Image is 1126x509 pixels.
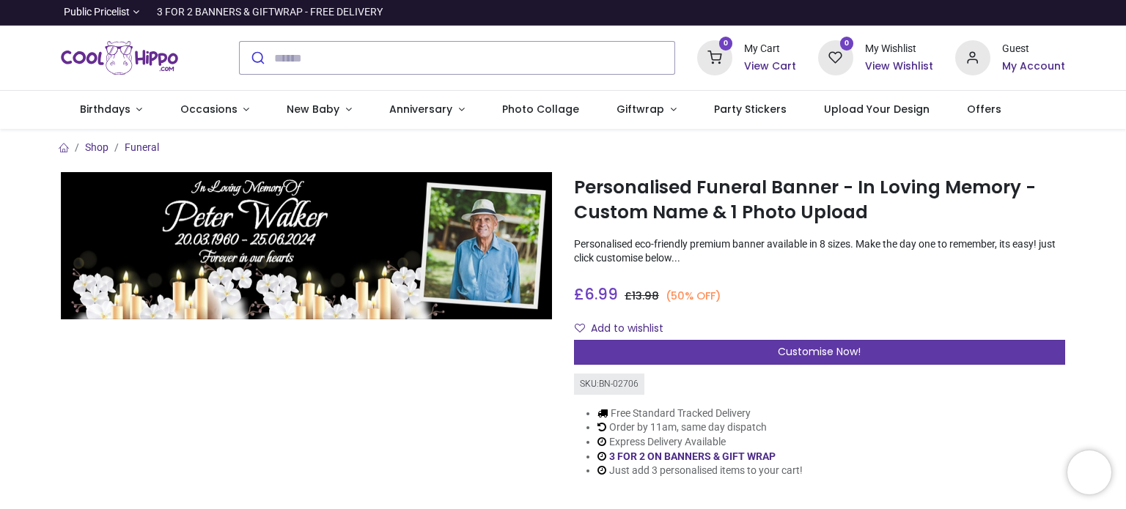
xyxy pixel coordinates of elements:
a: Shop [85,141,108,153]
a: New Baby [268,91,371,129]
span: 6.99 [584,283,618,305]
a: View Cart [744,59,796,74]
img: Personalised Funeral Banner - In Loving Memory - Custom Name & 1 Photo Upload [61,172,552,319]
li: Just add 3 personalised items to your cart! [597,464,803,478]
span: Public Pricelist [64,5,130,20]
button: Add to wishlistAdd to wishlist [574,316,676,341]
small: (50% OFF) [666,289,721,304]
span: 13.98 [632,289,659,303]
span: Customise Now! [778,344,861,359]
span: £ [574,283,618,305]
span: Occasions [180,102,238,116]
a: Funeral [125,141,159,153]
a: Logo of Cool Hippo [61,37,178,78]
span: £ [625,289,659,303]
span: New Baby [287,102,339,116]
a: Giftwrap [597,91,695,129]
a: 0 [818,51,853,63]
sup: 0 [719,37,733,51]
span: Offers [967,102,1001,116]
a: 3 FOR 2 ON BANNERS & GIFT WRAP [609,450,776,462]
span: Anniversary [389,102,452,116]
i: Add to wishlist [575,323,585,333]
h1: Personalised Funeral Banner - In Loving Memory - Custom Name & 1 Photo Upload [574,175,1065,226]
span: Birthdays [80,102,130,116]
iframe: Customer reviews powered by Trustpilot [757,5,1065,20]
li: Free Standard Tracked Delivery [597,406,803,421]
a: 0 [697,51,732,63]
sup: 0 [840,37,854,51]
div: My Wishlist [865,42,933,56]
button: Submit [240,42,274,74]
img: Cool Hippo [61,37,178,78]
li: Express Delivery Available [597,435,803,450]
span: Upload Your Design [824,102,930,116]
div: SKU: BN-02706 [574,374,644,395]
p: Personalised eco-friendly premium banner available in 8 sizes. Make the day one to remember, its ... [574,237,1065,266]
span: Photo Collage [502,102,579,116]
li: Order by 11am, same day dispatch [597,420,803,435]
iframe: Brevo live chat [1067,450,1111,494]
a: Public Pricelist [61,5,139,20]
div: 3 FOR 2 BANNERS & GIFTWRAP - FREE DELIVERY [157,5,383,20]
span: Party Stickers [714,102,787,116]
div: My Cart [744,42,796,56]
a: Anniversary [370,91,483,129]
a: Birthdays [61,91,161,129]
a: View Wishlist [865,59,933,74]
div: Guest [1002,42,1065,56]
span: Giftwrap [617,102,664,116]
a: Occasions [161,91,268,129]
a: My Account [1002,59,1065,74]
